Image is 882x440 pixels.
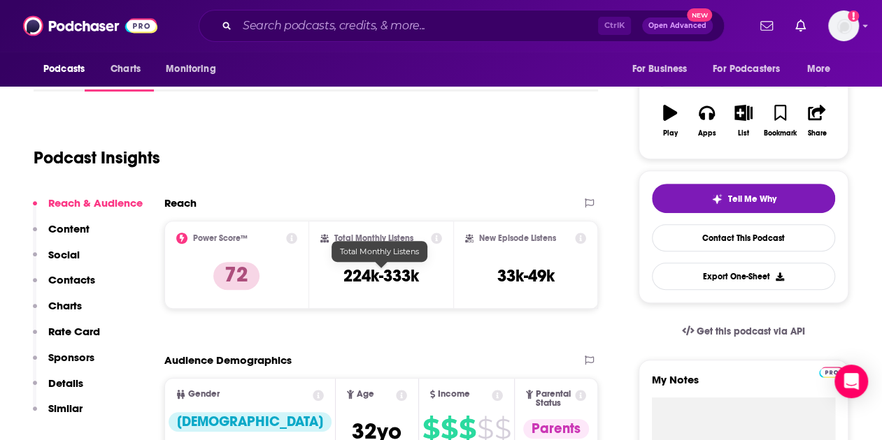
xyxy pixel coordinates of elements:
[441,418,457,440] span: $
[33,196,143,222] button: Reach & Audience
[33,402,83,427] button: Similar
[698,129,716,138] div: Apps
[33,376,83,402] button: Details
[632,59,687,79] span: For Business
[34,147,160,168] h1: Podcast Insights
[164,353,292,367] h2: Audience Demographics
[193,233,248,243] h2: Power Score™
[48,351,94,364] p: Sponsors
[48,196,143,210] p: Reach & Audience
[688,96,725,146] button: Apps
[523,419,589,439] div: Parents
[422,418,439,440] span: $
[598,17,631,35] span: Ctrl K
[828,10,859,41] span: Logged in as HavasAlexa
[704,56,800,82] button: open menu
[33,325,100,351] button: Rate Card
[536,390,573,408] span: Parental Status
[343,265,419,286] h3: 224k-333k
[848,10,859,22] svg: Add a profile image
[642,17,713,34] button: Open AdvancedNew
[33,248,80,274] button: Social
[807,59,831,79] span: More
[237,15,598,37] input: Search podcasts, credits, & more...
[807,129,826,138] div: Share
[48,402,83,415] p: Similar
[652,263,835,290] button: Export One-Sheet
[495,418,511,440] span: $
[48,222,90,235] p: Content
[479,233,556,243] h2: New Episode Listens
[497,265,554,286] h3: 33k-49k
[48,248,80,261] p: Social
[33,351,94,376] button: Sponsors
[663,129,678,138] div: Play
[687,8,712,22] span: New
[834,365,868,398] div: Open Intercom Messenger
[164,196,197,210] h2: Reach
[33,273,95,299] button: Contacts
[48,376,83,390] p: Details
[652,224,835,251] a: Contact This Podcast
[652,184,835,213] button: tell me why sparkleTell Me Why
[828,10,859,41] img: User Profile
[738,129,749,138] div: List
[166,59,215,79] span: Monitoring
[48,325,100,338] p: Rate Card
[652,373,835,397] label: My Notes
[755,14,778,38] a: Show notifications dropdown
[334,233,413,243] h2: Total Monthly Listens
[438,390,470,399] span: Income
[799,96,835,146] button: Share
[43,59,85,79] span: Podcasts
[819,367,844,378] img: Podchaser Pro
[33,299,82,325] button: Charts
[48,299,82,312] p: Charts
[671,314,816,349] a: Get this podcast via API
[697,325,805,337] span: Get this podcast via API
[156,56,234,82] button: open menu
[340,247,419,256] span: Total Monthly Listens
[477,418,493,440] span: $
[819,365,844,378] a: Pro website
[33,222,90,248] button: Content
[213,262,259,290] p: 72
[459,418,476,440] span: $
[764,129,797,138] div: Bookmark
[188,390,220,399] span: Gender
[34,56,103,82] button: open menu
[169,412,332,432] div: [DEMOGRAPHIC_DATA]
[357,390,374,399] span: Age
[728,193,776,205] span: Tell Me Why
[622,56,704,82] button: open menu
[790,14,811,38] a: Show notifications dropdown
[713,59,780,79] span: For Podcasters
[828,10,859,41] button: Show profile menu
[648,22,706,29] span: Open Advanced
[652,96,688,146] button: Play
[111,59,141,79] span: Charts
[199,10,725,42] div: Search podcasts, credits, & more...
[762,96,798,146] button: Bookmark
[797,56,848,82] button: open menu
[23,13,157,39] img: Podchaser - Follow, Share and Rate Podcasts
[48,273,95,286] p: Contacts
[711,193,723,205] img: tell me why sparkle
[725,96,762,146] button: List
[101,56,149,82] a: Charts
